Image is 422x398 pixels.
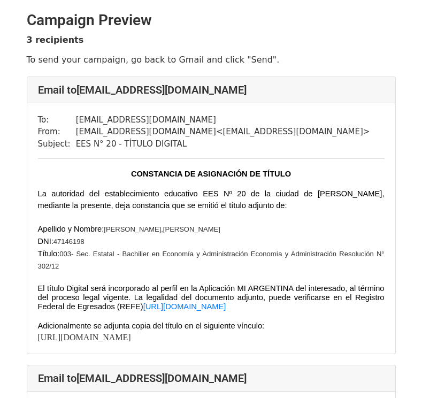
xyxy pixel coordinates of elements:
span: La autoridad del establecimiento educativo EES Nº 20 de la ciudad de [PERSON_NAME], mediante la p... [38,189,385,210]
span: CONSTANCIA DE ASIGNACIÓN DE TÍTULO [131,170,291,178]
span: DNI: [38,237,53,246]
td: To: [38,114,76,126]
p: [URL][DOMAIN_NAME] [38,332,385,343]
a: [URL][DOMAIN_NAME] [143,302,226,311]
td: EES N° 20 - TÍTULO DIGITAL [76,138,370,150]
span: Adicionalmente se adjunta copia del título en el siguiente vínculo: [38,322,265,330]
span: [PERSON_NAME] [163,225,220,233]
span: 003- Sec. Estatal - Bachiller en Economía y Administración Economía y Administración Resolución N... [38,250,385,270]
td: [EMAIL_ADDRESS][DOMAIN_NAME] [76,114,370,126]
p: To send your campaign, go back to Gmail and click "Send". [27,54,396,65]
strong: 3 recipients [27,35,84,45]
span: Apellido y Nombre: [38,225,104,233]
td: [EMAIL_ADDRESS][DOMAIN_NAME] < [EMAIL_ADDRESS][DOMAIN_NAME] > [76,126,370,138]
td: Subject: [38,138,76,150]
span: Título: [38,249,60,258]
span: 47146198 [53,238,85,246]
h4: Email to [EMAIL_ADDRESS][DOMAIN_NAME] [38,83,385,96]
h2: Campaign Preview [27,11,396,29]
span: El título Digital será incorporado al perfil en la Aplicación MI ARGENTINA del interesado, al tér... [38,284,385,311]
h4: Email to [EMAIL_ADDRESS][DOMAIN_NAME] [38,372,385,385]
span: [PERSON_NAME], [104,225,163,233]
td: From: [38,126,76,138]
